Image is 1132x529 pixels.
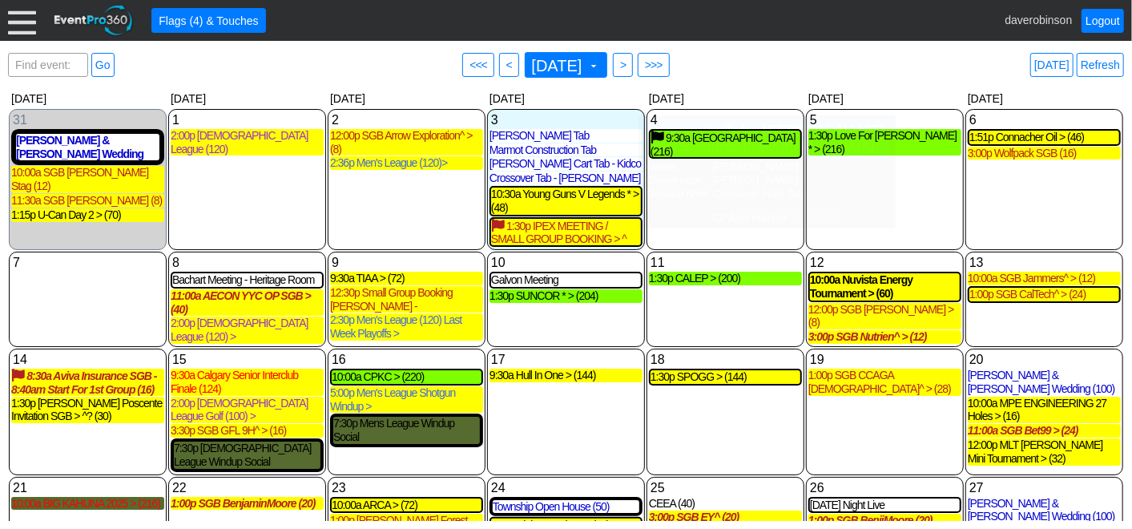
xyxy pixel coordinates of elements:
div: 1:00p SGB BenjiMoore (20) [808,514,961,527]
div: 3:00p Wolfpack SGB (16) [968,147,1121,160]
div: 10:00a ARCA > (72) [332,499,481,512]
div: Show menu [649,111,802,129]
div: 7:30p [DEMOGRAPHIC_DATA] League Windup Social [174,442,320,469]
th: Coordinator: [647,174,711,186]
div: 11:00a SGB Bet99 > (24) [968,424,1121,438]
div: Show menu [171,479,324,497]
div: 12:00p SGB [PERSON_NAME] > (8) [808,303,961,330]
div: 7:30p Mens League Windup Social [333,417,480,444]
div: 2:00p [DEMOGRAPHIC_DATA] League (120) > [171,317,324,344]
div: Show menu [808,479,961,497]
div: Crossover Tab - [PERSON_NAME] [489,172,643,185]
div: [DATE] [965,89,1124,108]
div: 11:00a AECON YYC OP SGB > (40) [171,289,324,317]
div: Show menu [968,111,1121,129]
div: 3:30p SGB GFL 9H^ > (16) [171,424,324,438]
div: Crossover Host Tab [713,188,839,200]
a: Refresh [1077,53,1124,77]
div: 1:51p Connacher Oil > (46) [969,131,1119,144]
div: Township Open House (50) [493,500,639,514]
th: Owner: [647,160,711,172]
div: Crossover Tab - [PERSON_NAME] [649,123,885,139]
div: [PERSON_NAME] Cart Tab - Kidco [489,157,643,171]
div: Menu: Click or 'Crtl+M' to toggle menu open/close [8,6,36,34]
td: [PERSON_NAME] [713,174,839,186]
span: > [617,57,629,73]
div: 3:00p SGB EY^ (20) [649,511,802,524]
div: [DATE] [805,89,965,108]
div: Show menu [330,479,483,497]
div: Show menu [649,254,802,272]
div: 10:00a Nuvista Energy Tournament > (60) [810,273,960,301]
div: Show menu [11,351,164,369]
div: Open [645,119,889,159]
div: 10:00a CPKC > (220) [332,370,481,384]
div: Marmot Construction Tab [489,143,643,157]
div: Show menu [968,351,1121,369]
div: 1:00p SGB BenjaminMoore (20) [171,497,324,511]
span: daverobinson [1005,13,1072,26]
span: Find event: enter title [12,54,84,92]
div: Show menu [489,254,643,272]
span: < [503,57,515,73]
span: >>> [642,57,666,73]
div: 1:30p SUNCOR * > (204) [489,289,643,303]
div: Show menu [11,254,164,272]
div: 9:30a TIAA > (72) [330,272,483,285]
div: Show menu [330,351,483,369]
span: Flags (4) & Touches [155,12,261,29]
span: <<< [466,57,490,73]
div: [DATE] Night Live [810,499,960,512]
div: 10:00a SGB Jammers^ > (12) [968,272,1121,285]
div: Show menu [171,254,324,272]
a: Logout [1082,9,1124,33]
div: 12:00p SGB Arrow Exploration^ > (8) [330,129,483,156]
div: 8:30a Aviva Insurance SGB - 8:40am Start For 1st Group (16) [11,369,164,396]
a: Go [91,53,115,77]
div: 9:30a Hull In One > (144) [489,369,643,382]
div: CP Acct number: [713,212,839,224]
div: 1:30p SPOGG > (144) [651,370,800,384]
a: [DATE] [1030,53,1074,77]
div: 1:00p SGB CalTech^ > (24) [969,288,1119,301]
strong: HP25CG1 [791,212,838,224]
div: 3:00p SGB Nutrien^ > (12) [808,330,961,344]
div: Show menu [808,254,961,272]
div: Bachart Meeting - Heritage Room [172,273,322,287]
div: 1:00p SGB CCAGA [DEMOGRAPHIC_DATA]^ > (28) [808,369,961,396]
div: Show menu [11,479,164,497]
div: 2:36p Men's League (120)> [330,156,483,170]
div: CEEA (40) [649,497,802,511]
span: Flags (4) & Touches [155,13,261,29]
div: Show menu [489,111,643,129]
th: General Note: [647,188,711,224]
div: 10:00a MPE ENGINEERING 27 Holes > (16) [968,397,1121,424]
span: Banquet [680,139,730,153]
div: Show menu [649,479,802,497]
img: EventPro360 [52,2,135,38]
div: Show menu [489,351,643,369]
div: Show menu [489,479,643,497]
td: [PERSON_NAME] [713,160,839,172]
div: 1:30p CALEP > (200) [649,272,802,285]
div: [DATE] [8,89,167,108]
div: [DATE] [486,89,646,108]
div: [DATE] [327,89,486,108]
span: [DATE] [529,56,601,74]
div: Show menu [649,351,802,369]
div: Show menu [968,479,1121,497]
div: [PERSON_NAME] & [PERSON_NAME] Wedding (100) [968,369,1121,396]
div: 1:15p U-Can Day 2 > (70) [11,208,164,222]
div: Show menu [968,254,1121,272]
div: 9:30a Calgary Senior Interclub Finale (124) [171,369,324,396]
div: 2:30p Men's League (120) Last Week Playoffs > [330,313,483,341]
span: [DATE] [529,58,586,74]
div: 1:30p [PERSON_NAME] Poscente Invitation SGB > ^? (30) [11,397,164,424]
div: Show menu [808,351,961,369]
div: 2:00p [DEMOGRAPHIC_DATA] League (120) [171,129,324,156]
div: at [GEOGRAPHIC_DATA] [649,139,885,155]
div: Galvon Meeting [491,273,641,287]
div: 12:00p MLT [PERSON_NAME] Mini Tournament > (32) [968,438,1121,466]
